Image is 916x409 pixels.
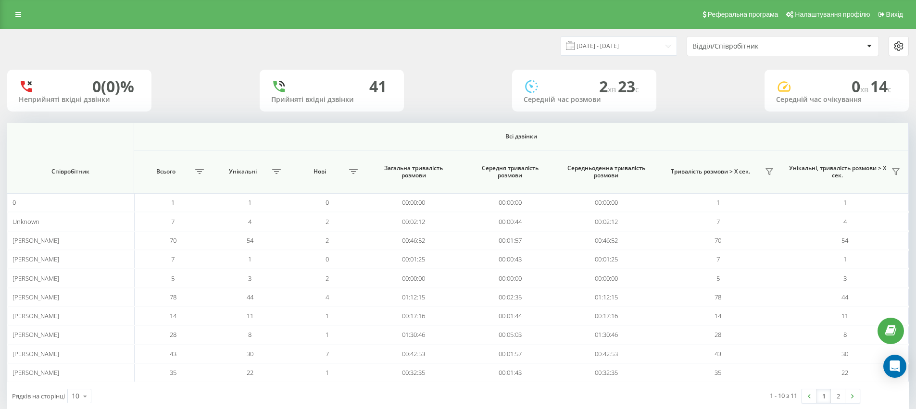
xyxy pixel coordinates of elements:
span: 23 [618,76,639,97]
td: 00:01:25 [365,250,462,269]
span: Нові [293,168,346,175]
td: 00:02:12 [558,212,654,231]
span: 2 [326,217,329,226]
td: 00:05:03 [462,325,558,344]
span: 7 [326,349,329,358]
span: 2 [326,274,329,283]
span: Всі дзвінки [177,133,866,140]
span: 7 [716,255,720,263]
span: Unknown [13,217,39,226]
span: Унікальні [216,168,269,175]
span: 2 [599,76,618,97]
a: 1 [816,389,831,403]
span: 3 [843,274,847,283]
span: 22 [841,368,848,377]
span: 7 [171,217,175,226]
span: 4 [326,293,329,301]
span: 11 [247,311,253,320]
span: 70 [170,236,176,245]
span: 11 [841,311,848,320]
div: Неприйняті вхідні дзвінки [19,96,140,104]
span: Співробітник [18,168,123,175]
span: 28 [170,330,176,339]
td: 01:12:15 [558,288,654,307]
span: 14 [715,311,721,320]
td: 01:12:15 [365,288,462,307]
span: 3 [248,274,251,283]
span: хв [608,84,618,95]
td: 00:00:00 [558,193,654,212]
div: 41 [369,77,387,96]
div: Відділ/Співробітник [692,42,807,50]
span: [PERSON_NAME] [13,311,59,320]
span: 5 [171,274,175,283]
td: 00:00:00 [462,269,558,287]
span: 22 [247,368,253,377]
td: 00:02:35 [462,288,558,307]
span: 7 [716,217,720,226]
div: 10 [72,391,79,401]
td: 00:01:57 [462,345,558,363]
span: 43 [170,349,176,358]
span: [PERSON_NAME] [13,274,59,283]
td: 00:01:25 [558,250,654,269]
span: 4 [248,217,251,226]
span: 2 [326,236,329,245]
span: 1 [326,330,329,339]
td: 00:42:53 [558,345,654,363]
span: [PERSON_NAME] [13,368,59,377]
td: 00:32:35 [365,363,462,382]
td: 00:00:00 [558,269,654,287]
span: 1 [326,368,329,377]
td: 00:02:12 [365,212,462,231]
span: 5 [716,274,720,283]
div: 1 - 10 з 11 [770,391,797,400]
span: [PERSON_NAME] [13,293,59,301]
span: 1 [326,311,329,320]
span: 1 [843,255,847,263]
span: 28 [715,330,721,339]
span: [PERSON_NAME] [13,349,59,358]
td: 00:00:00 [365,269,462,287]
div: Середній час очікування [776,96,897,104]
span: 35 [170,368,176,377]
span: [PERSON_NAME] [13,236,59,245]
span: 1 [248,255,251,263]
span: 0 [326,255,329,263]
span: 1 [716,198,720,207]
span: 0 [326,198,329,207]
span: Тривалість розмови > Х сек. [659,168,762,175]
td: 00:46:52 [558,231,654,250]
span: Всього [139,168,192,175]
span: Вихід [886,11,903,18]
span: Середньоденна тривалість розмови [567,164,645,179]
span: 14 [170,311,176,320]
span: Рядків на сторінці [12,392,65,400]
div: Open Intercom Messenger [883,355,906,378]
span: 30 [841,349,848,358]
td: 00:32:35 [558,363,654,382]
span: 54 [841,236,848,245]
td: 00:01:44 [462,307,558,325]
td: 00:00:00 [365,193,462,212]
span: 78 [715,293,721,301]
a: 2 [831,389,845,403]
td: 00:17:16 [365,307,462,325]
span: Реферальна програма [708,11,778,18]
td: 00:46:52 [365,231,462,250]
span: 4 [843,217,847,226]
span: 1 [843,198,847,207]
span: 43 [715,349,721,358]
span: 0 [852,76,870,97]
span: 7 [171,255,175,263]
td: 00:01:57 [462,231,558,250]
span: Середня тривалість розмови [471,164,549,179]
span: 8 [248,330,251,339]
span: Унікальні, тривалість розмови > Х сек. [787,164,889,179]
td: 00:00:00 [462,193,558,212]
td: 00:00:43 [462,250,558,269]
td: 01:30:46 [365,325,462,344]
span: 1 [171,198,175,207]
span: хв [860,84,870,95]
span: [PERSON_NAME] [13,330,59,339]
